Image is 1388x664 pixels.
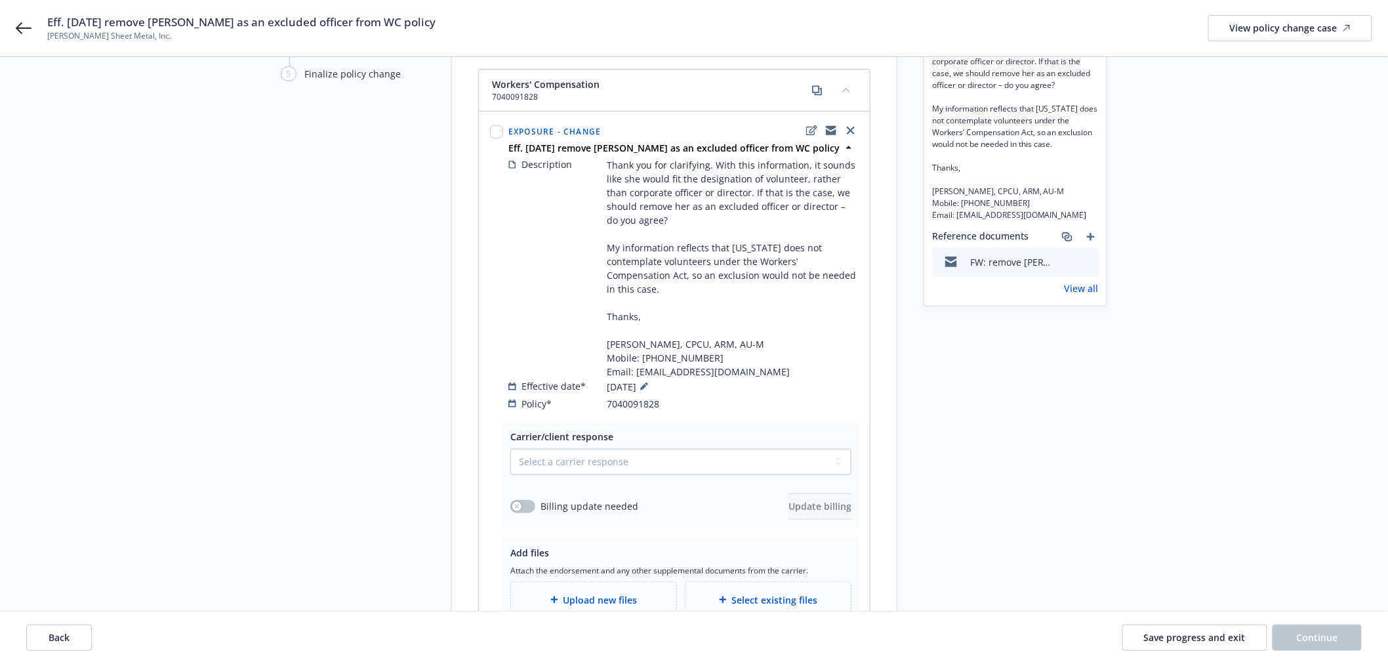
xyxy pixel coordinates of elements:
[1297,631,1338,644] span: Continue
[1122,625,1267,651] button: Save progress and exit
[1082,255,1093,269] button: preview file
[492,91,600,103] span: 7040091828
[508,126,601,137] span: Exposure - Change
[281,66,296,81] div: 5
[804,123,819,138] a: edit
[521,157,572,171] span: Description
[26,625,92,651] button: Back
[1208,15,1372,41] a: View policy change case
[563,593,638,607] span: Upload new files
[304,67,401,81] div: Finalize policy change
[508,142,840,154] strong: Eff. [DATE] remove [PERSON_NAME] as an excluded officer from WC policy
[510,581,677,619] div: Upload new files
[685,581,851,619] div: Select existing files
[1065,281,1099,295] a: View all
[809,83,825,98] a: copy
[788,493,851,520] button: Update billing
[510,565,851,576] span: Attach the endorsement and any other supplemental documents from the carrier.
[521,379,586,393] span: Effective date*
[607,397,659,411] span: 7040091828
[836,79,857,100] button: collapse content
[932,20,1099,221] span: Thank you for clarifying. With this information, it sounds like she would fit the designation of ...
[788,500,851,512] span: Update billing
[970,255,1055,269] div: FW: remove [PERSON_NAME] as an excluded officer
[1144,631,1246,644] span: Save progress and exit
[823,123,839,138] a: copyLogging
[521,397,552,411] span: Policy*
[541,499,638,513] span: Billing update needed
[510,430,613,443] span: Carrier/client response
[843,123,859,138] a: close
[479,70,870,112] div: Workers' Compensation7040091828copycollapse content
[1059,229,1075,245] a: associate
[510,547,549,559] span: Add files
[47,30,436,42] span: [PERSON_NAME] Sheet Metal, Inc.
[732,593,818,607] span: Select existing files
[47,14,436,30] span: Eff. [DATE] remove [PERSON_NAME] as an excluded officer from WC policy
[49,631,70,644] span: Back
[1061,255,1071,269] button: download file
[607,158,859,379] span: Thank you for clarifying. With this information, it sounds like she would fit the designation of ...
[932,229,1029,245] span: Reference documents
[1230,16,1351,41] div: View policy change case
[492,77,600,91] span: Workers' Compensation
[1273,625,1362,651] button: Continue
[1083,229,1099,245] a: add
[607,379,652,394] span: [DATE]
